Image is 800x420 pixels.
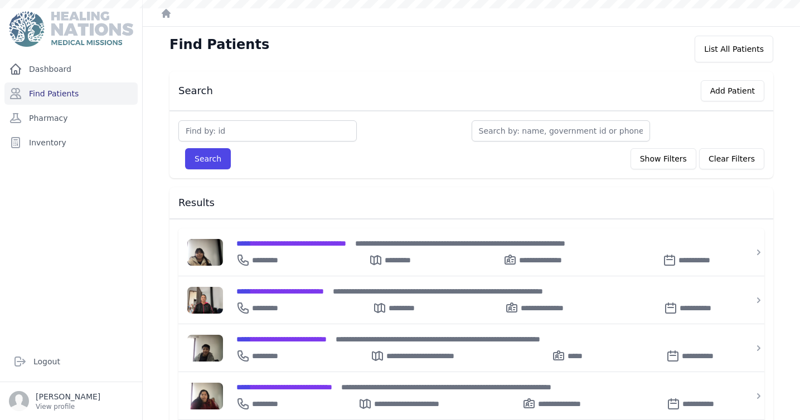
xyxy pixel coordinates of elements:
img: nvvhnvMGa9K3EoQrWQgwH8CCcba72qZZpUAAAAldEVYdGRhdGU6Y3JlYXRlADIwMjUtMDYtMjRUMTU6MDA6NTUrMDA6MDBAPD... [187,383,223,409]
a: [PERSON_NAME] View profile [9,391,133,411]
img: Medical Missions EMR [9,11,133,47]
a: Inventory [4,131,138,154]
p: View profile [36,402,100,411]
button: Clear Filters [699,148,764,169]
img: TbwAAAAldEVYdGRhdGU6Y3JlYXRlADIwMjUtMDYtMjRUMTU6MTI6MjcrMDA6MDAYHSIKAAAAJXRFWHRkYXRlOm1vZGlmeQAyM... [187,335,223,362]
div: List All Patients [695,36,773,62]
p: [PERSON_NAME] [36,391,100,402]
button: Search [185,148,231,169]
a: Dashboard [4,58,138,80]
img: 4zjRrMV07d8CoAAAAldEVYdGRhdGU6Y3JlYXRlADIwMjUtMDYtMjNUMTc6MzE6MzgrMDA6MDAMAR2BAAAAJXRFWHRkYXRlOm1... [187,287,223,314]
input: Find by: id [178,120,357,141]
input: Search by: name, government id or phone [472,120,650,141]
a: Pharmacy [4,107,138,129]
h3: Results [178,196,764,209]
a: Find Patients [4,82,138,105]
button: Add Patient [701,80,764,101]
a: Logout [9,350,133,373]
h1: Find Patients [169,36,269,53]
img: AAAAABJRU5ErkJggg== [187,239,223,266]
button: Show Filters [631,148,696,169]
h3: Search [178,84,213,97]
